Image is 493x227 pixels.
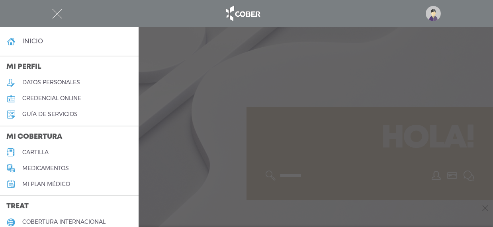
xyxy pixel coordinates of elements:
img: logo_cober_home-white.png [221,4,263,23]
img: profile-placeholder.svg [426,6,441,21]
h4: inicio [22,37,43,45]
img: Cober_menu-close-white.svg [52,9,62,19]
h5: datos personales [22,79,80,86]
h5: Mi plan médico [22,181,70,188]
h5: cobertura internacional [22,219,106,225]
h5: credencial online [22,95,81,102]
h5: guía de servicios [22,111,78,118]
h5: cartilla [22,149,49,156]
h5: medicamentos [22,165,69,172]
